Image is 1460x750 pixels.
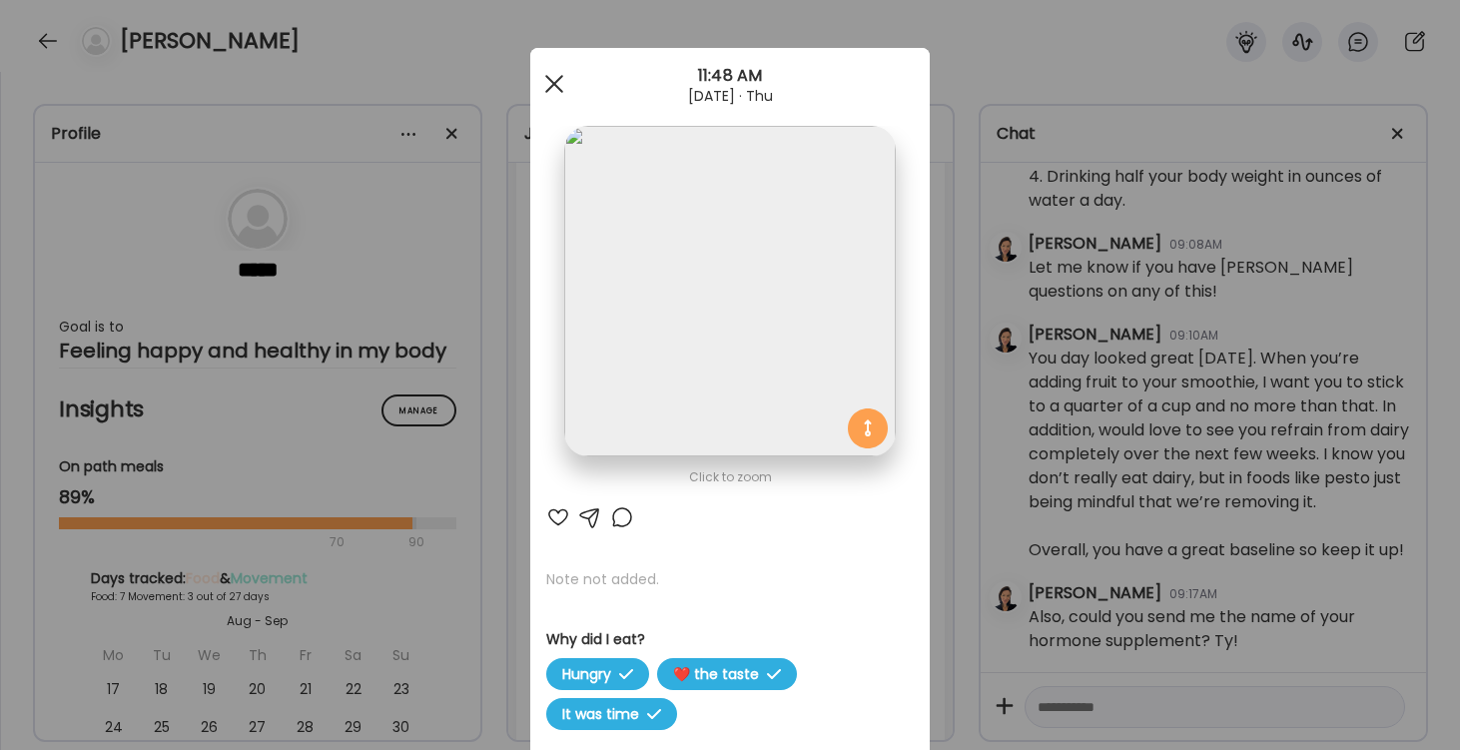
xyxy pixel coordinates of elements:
[546,465,914,489] div: Click to zoom
[546,698,677,730] span: It was time
[530,88,930,104] div: [DATE] · Thu
[657,658,797,690] span: ❤️ the taste
[546,569,914,589] p: Note not added.
[546,629,914,650] h3: Why did I eat?
[564,126,895,456] img: images%2Fmls5gikZwJfCZifiAnIYr4gr8zN2%2FqJjNDAnQZCpOmHcQXD09%2FCymyFb81KDt3aYVBLO2m_1080
[530,64,930,88] div: 11:48 AM
[546,658,649,690] span: Hungry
